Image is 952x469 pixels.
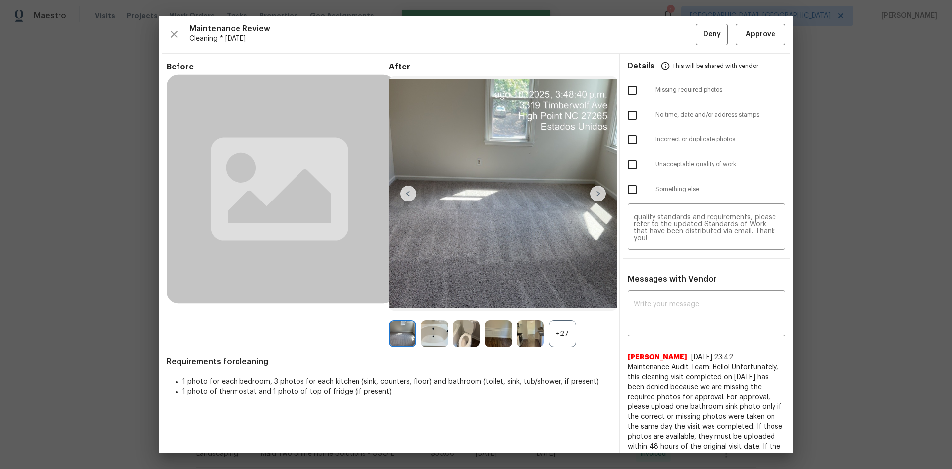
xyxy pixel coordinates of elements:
[389,62,611,72] span: After
[182,377,611,387] li: 1 photo for each bedroom, 3 photos for each kitchen (sink, counters, floor) and bathroom (toilet,...
[655,86,785,94] span: Missing required photos
[691,354,733,361] span: [DATE] 23:42
[620,128,793,152] div: Incorrect or duplicate photos
[620,152,793,177] div: Unacceptable quality of work
[655,135,785,144] span: Incorrect or duplicate photos
[628,54,654,78] span: Details
[736,24,785,45] button: Approve
[620,103,793,128] div: No time, date and/or address stamps
[549,320,576,347] div: +27
[703,28,721,41] span: Deny
[628,352,687,362] span: [PERSON_NAME]
[620,78,793,103] div: Missing required photos
[696,24,728,45] button: Deny
[167,62,389,72] span: Before
[167,357,611,367] span: Requirements for cleaning
[182,387,611,397] li: 1 photo of thermostat and 1 photo of top of fridge (if present)
[634,214,779,242] textarea: Maintenance Audit Team: Hello! Unfortunately, this cleaning visit completed on [DATE] has been de...
[655,160,785,169] span: Unacceptable quality of work
[189,34,696,44] span: Cleaning * [DATE]
[628,275,716,283] span: Messages with Vendor
[189,24,696,34] span: Maintenance Review
[655,185,785,194] span: Something else
[620,177,793,202] div: Something else
[400,186,416,201] img: left-chevron-button-url
[672,54,758,78] span: This will be shared with vendor
[590,186,606,201] img: right-chevron-button-url
[655,111,785,119] span: No time, date and/or address stamps
[746,28,775,41] span: Approve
